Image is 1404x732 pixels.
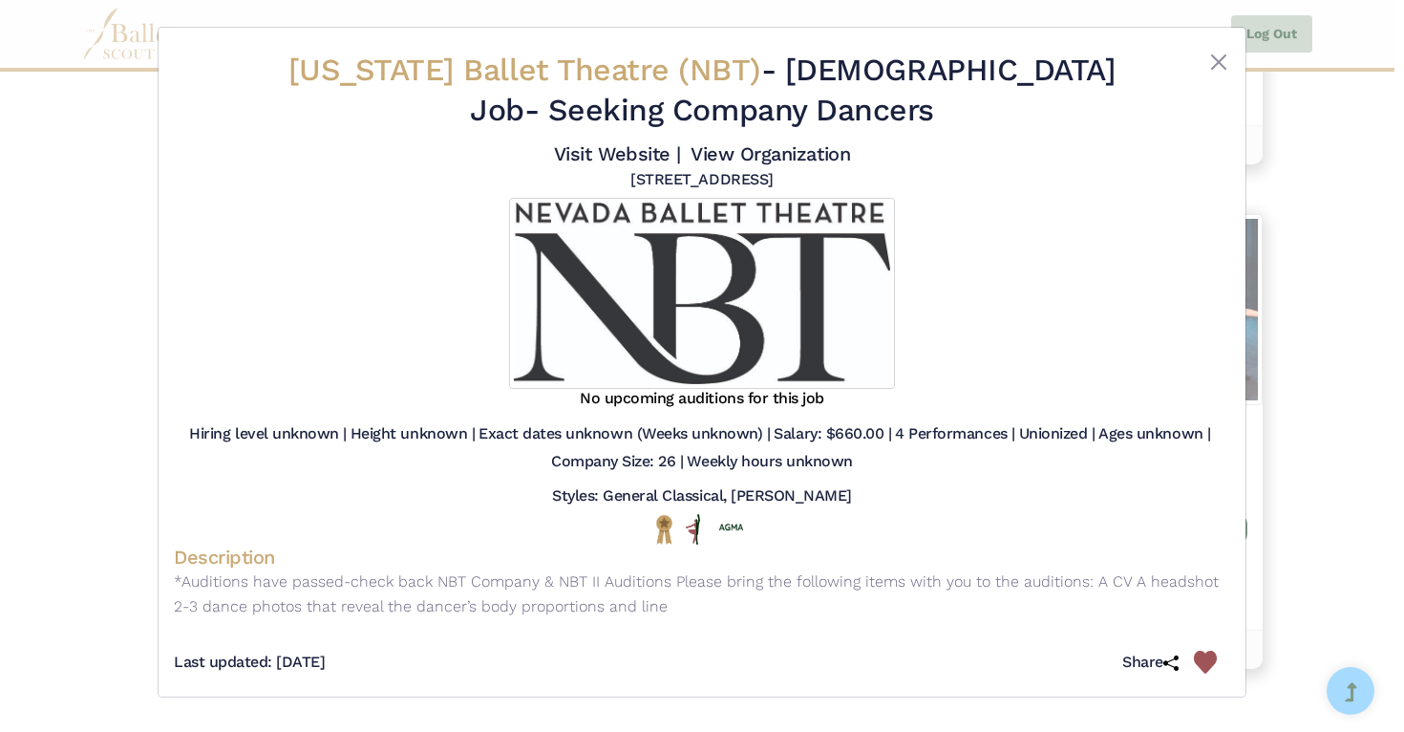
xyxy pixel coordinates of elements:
[1019,424,1096,444] h5: Unionized |
[580,389,824,409] h5: No upcoming auditions for this job
[1194,651,1217,674] img: Heart
[551,452,683,472] h5: Company Size: 26 |
[1098,424,1210,444] h5: Ages unknown |
[288,52,761,88] span: [US_STATE] Ballet Theatre (NBT)
[509,198,895,389] img: Logo
[687,452,852,472] h5: Weekly hours unknown
[351,424,475,444] h5: Height unknown |
[470,52,1116,128] span: [DEMOGRAPHIC_DATA] Job
[1207,51,1230,74] button: Close
[652,514,676,544] img: National
[552,486,852,506] h5: Styles: General Classical, [PERSON_NAME]
[686,514,700,545] img: All
[774,424,891,444] h5: Salary: $660.00 |
[479,424,770,444] h5: Exact dates unknown (Weeks unknown) |
[174,653,325,673] h5: Last updated: [DATE]
[174,570,1230,618] p: *Auditions have passed-check back NBT Company & NBT II Auditions Please bring the following items...
[691,142,850,165] a: View Organization
[262,51,1142,130] h2: - - Seeking Company Dancers
[554,142,681,165] a: Visit Website |
[1122,653,1194,673] h5: Share
[895,424,1014,444] h5: 4 Performances |
[719,523,743,532] img: Union
[174,545,1230,570] h4: Description
[189,424,346,444] h5: Hiring level unknown |
[630,170,773,190] h5: [STREET_ADDRESS]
